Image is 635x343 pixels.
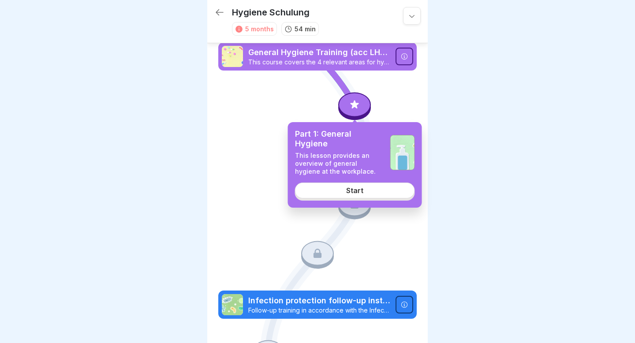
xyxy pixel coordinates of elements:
p: Part 1: General Hygiene [295,129,383,148]
p: 54 min [295,24,316,34]
p: This lesson provides an overview of general hygiene at the workplace. [295,152,383,175]
img: tgff07aey9ahi6f4hltuk21p.png [222,294,243,315]
p: Hygiene Schulung [232,7,310,18]
img: rd8noi9myd5hshrmayjayi2t.png [222,46,243,67]
p: General Hygiene Training (acc LHMV §4) [248,47,390,58]
div: 5 months [245,24,274,34]
div: Start [346,186,363,194]
a: Start [295,183,415,198]
p: Infection protection follow-up instruction (according to §43 IfSG) [248,295,390,306]
p: Follow-up training in accordance with the Infection Protection Act §43 IfSG. This training is onl... [248,306,390,314]
p: This course covers the 4 relevant areas for hygiene in hospitality businesses. [248,58,390,66]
